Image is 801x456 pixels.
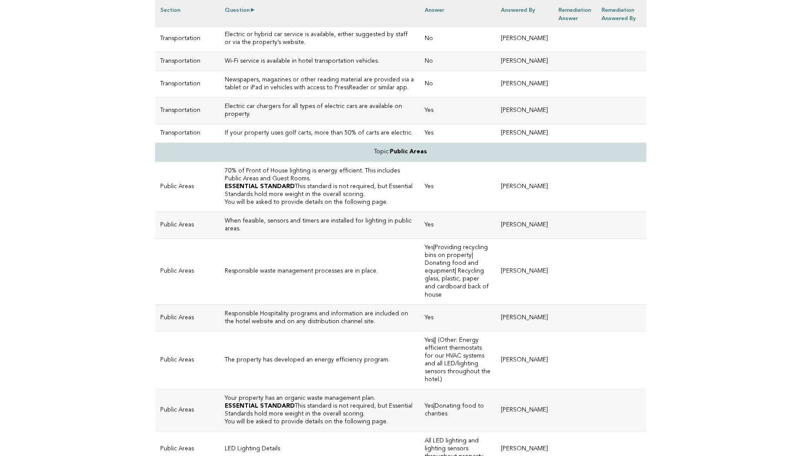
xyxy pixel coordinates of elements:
[419,389,496,432] td: Yes|Donating food to charities
[496,212,553,238] td: [PERSON_NAME]
[225,103,415,118] h3: Electric car chargers for all types of electric cars are available on property.
[225,57,415,65] h3: Wi-Fi service is available in hotel transportation vehicles.
[225,199,415,206] p: You will be asked to provide details on the following page.
[496,71,553,98] td: [PERSON_NAME]
[419,71,496,98] td: No
[225,184,295,189] strong: ESSENTIAL STANDARD
[155,331,220,389] td: Public Areas
[155,71,220,98] td: Transportation
[390,149,427,155] strong: Public Areas
[419,304,496,331] td: Yes
[496,304,553,331] td: [PERSON_NAME]
[419,212,496,238] td: Yes
[496,239,553,305] td: [PERSON_NAME]
[225,403,295,409] strong: ESSENTIAL STANDARD
[155,304,220,331] td: Public Areas
[419,52,496,71] td: No
[155,124,220,143] td: Transportation
[225,356,415,364] h3: The property has developed an energy efficiency program.
[496,98,553,124] td: [PERSON_NAME]
[419,25,496,52] td: No
[155,389,220,432] td: Public Areas
[225,217,415,233] h3: When feasible, sensors and timers are installed for lighting in public areas.
[419,331,496,389] td: Yes|| (Other: Energy efficient thermostats for our HVAC systems and all LED/lighting sensors thro...
[225,267,415,275] h3: Responsible waste management processes are in place.
[225,76,415,92] h3: Newspapers, magazines or other reading material are provided via a tablet or iPad in vehicles wit...
[419,98,496,124] td: Yes
[419,162,496,212] td: Yes
[225,402,415,418] p: This standard is not required, but Essential Standards hold more weight in the overall scoring.
[225,445,415,453] p: LED Lighting Details
[155,239,220,305] td: Public Areas
[496,389,553,432] td: [PERSON_NAME]
[419,239,496,305] td: Yes|Providing recycling bins on property| Donating food and equipment| Recycling glass, plastic, ...
[496,25,553,52] td: [PERSON_NAME]
[225,395,415,402] h3: Your property has an organic waste management plan.
[496,52,553,71] td: [PERSON_NAME]
[225,31,415,47] h3: Electric or hybrid car service is available, either suggested by staff or via the property’s webs...
[496,124,553,143] td: [PERSON_NAME]
[496,331,553,389] td: [PERSON_NAME]
[155,162,220,212] td: Public Areas
[419,124,496,143] td: Yes
[155,212,220,238] td: Public Areas
[155,25,220,52] td: Transportation
[225,129,415,137] h3: If your property uses golf carts, more than 50% of carts are electric.
[225,183,415,199] p: This standard is not required, but Essential Standards hold more weight in the overall scoring.
[225,310,415,326] h3: Responsible Hospitality programs and information are included on the hotel website and on any dis...
[155,52,220,71] td: Transportation
[225,418,415,426] p: You will be asked to provide details on the following page.
[225,167,415,183] h3: 70% of Front of House lighting is energy efficient. This includes Public Areas and Guest Rooms.
[155,143,646,162] td: Topic:
[496,162,553,212] td: [PERSON_NAME]
[155,98,220,124] td: Transportation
